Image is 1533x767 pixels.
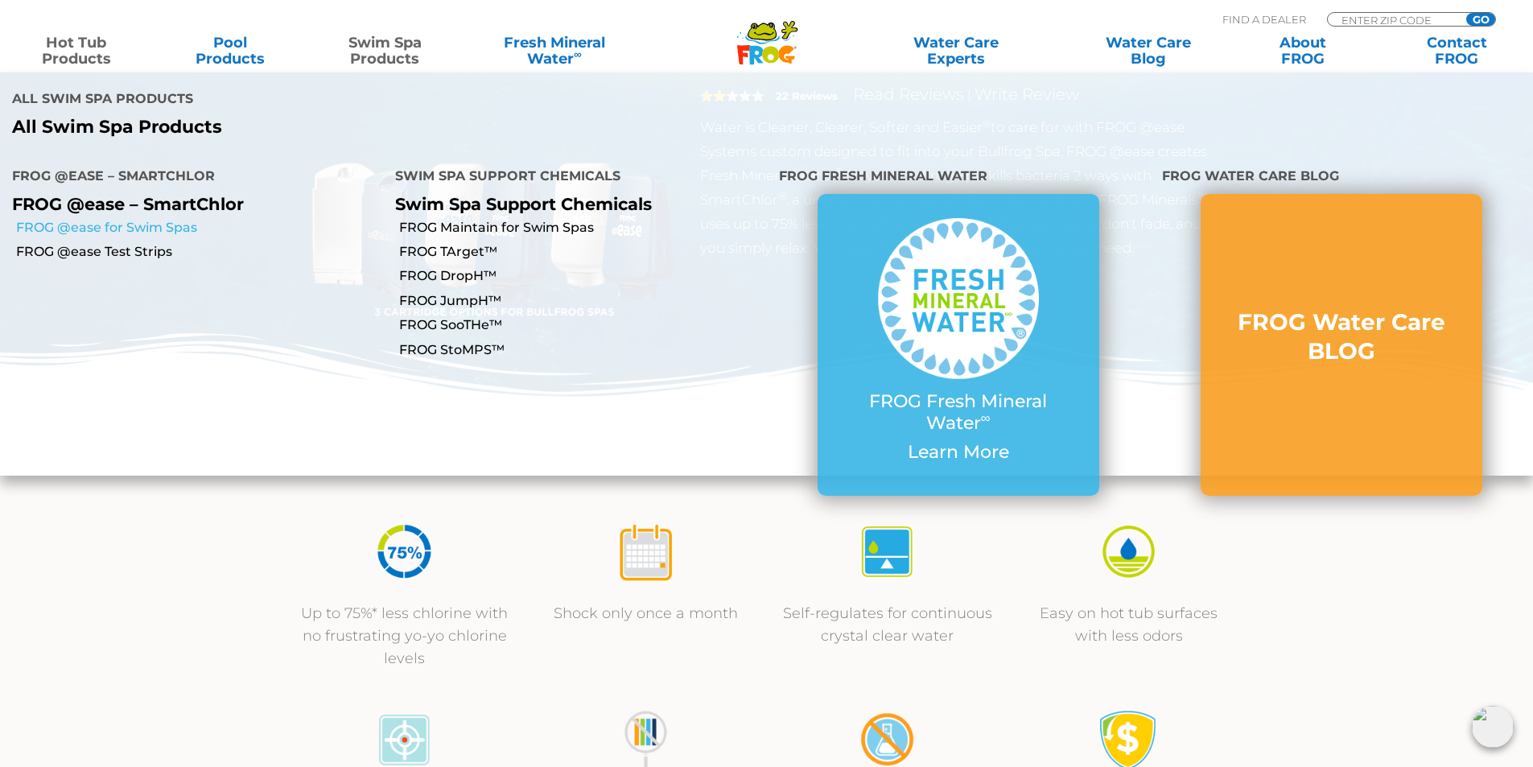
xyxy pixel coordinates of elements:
[981,410,991,426] sup: ∞
[850,218,1067,471] a: FROG Fresh Mineral Water∞ Learn More
[859,35,1053,67] a: Water CareExperts
[1162,162,1521,194] h4: FROG Water Care BLOG
[325,35,445,67] a: Swim SpaProducts
[783,602,992,647] p: Self-regulates for continuous crystal clear water
[16,243,383,261] a: FROG @ease Test Strips
[1233,307,1450,366] h3: FROG Water Care BLOG
[399,316,766,334] a: FROG SooTHe™
[1466,13,1495,26] input: GO
[1222,12,1306,27] p: Find A Dealer
[399,219,766,237] a: FROG Maintain for Swim Spas
[399,292,766,310] a: FROG JumpH™
[1098,522,1159,582] img: icon-atease-easy-on
[574,47,582,60] sup: ∞
[395,162,754,194] h4: Swim Spa Support Chemicals
[300,602,509,670] p: Up to 75%* less chlorine with no frustrating yo-yo chlorine levels
[542,602,751,625] p: Shock only once a month
[12,85,755,117] h4: All Swim Spa Products
[12,117,755,138] a: All Swim Spa Products
[399,341,766,359] a: FROG StoMPS™
[779,162,1138,194] h4: FROG Fresh Mineral Water
[395,194,652,214] a: Swim Spa Support Chemicals
[616,522,676,582] img: icon-atease-shock-once
[399,243,766,261] a: FROG TArget™
[16,35,136,67] a: Hot TubProducts
[12,194,371,214] p: FROG @ease – SmartChlor
[1088,35,1208,67] a: Water CareBlog
[1024,602,1234,647] p: Easy on hot tub surfaces with less odors
[479,35,629,67] a: Fresh MineralWater∞
[12,162,371,194] h4: FROG @ease – SmartChlor
[171,35,291,67] a: PoolProducts
[857,522,917,582] img: icon-atease-self-regulates
[1340,13,1449,27] input: Zip Code Form
[1233,307,1450,382] a: FROG Water Care BLOG
[16,219,383,237] a: FROG @ease for Swim Spas
[374,522,435,582] img: icon-atease-75percent-less
[399,267,766,285] a: FROG DropH™
[1397,35,1517,67] a: ContactFROG
[850,391,1067,434] p: FROG Fresh Mineral Water
[1472,706,1514,748] img: openIcon
[1242,35,1362,67] a: AboutFROG
[850,442,1067,463] p: Learn More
